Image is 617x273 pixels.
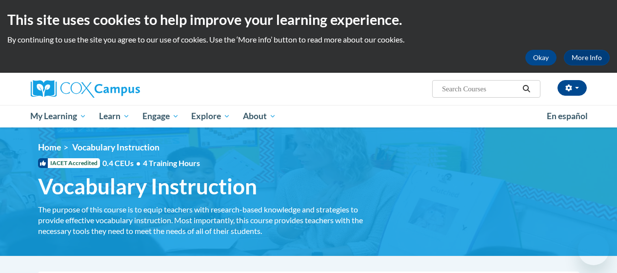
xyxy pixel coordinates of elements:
a: Explore [185,105,237,127]
button: Okay [525,50,557,65]
span: • [136,158,140,168]
a: Cox Campus [31,80,206,98]
span: About [243,110,276,122]
span: En español [547,111,588,121]
span: Vocabulary Instruction [72,142,159,152]
span: IACET Accredited [38,158,100,168]
span: My Learning [30,110,86,122]
button: Search [519,83,534,95]
span: Learn [99,110,130,122]
a: My Learning [24,105,93,127]
button: Account Settings [557,80,587,96]
img: Cox Campus [31,80,140,98]
a: About [237,105,282,127]
span: Vocabulary Instruction [38,173,257,199]
span: 4 Training Hours [143,158,200,168]
a: Learn [93,105,136,127]
p: By continuing to use the site you agree to our use of cookies. Use the ‘More info’ button to read... [7,34,610,45]
a: Home [38,142,61,152]
span: Explore [191,110,230,122]
h2: This site uses cookies to help improve your learning experience. [7,10,610,29]
a: Engage [136,105,185,127]
span: Engage [142,110,179,122]
a: More Info [564,50,610,65]
iframe: Button to launch messaging window [578,234,609,265]
a: En español [540,106,594,126]
span: 0.4 CEUs [102,158,200,168]
div: The purpose of this course is to equip teachers with research-based knowledge and strategies to p... [38,204,375,236]
div: Main menu [23,105,594,127]
input: Search Courses [441,83,519,95]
